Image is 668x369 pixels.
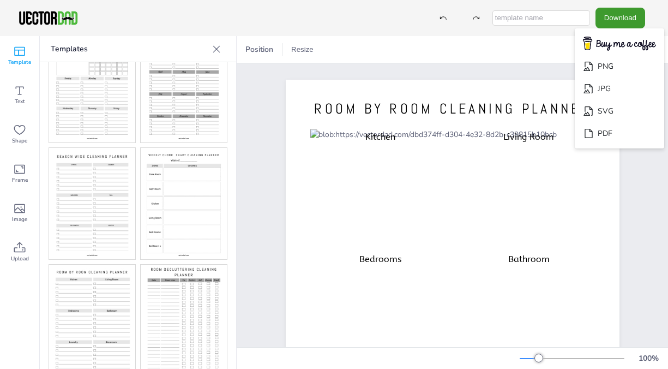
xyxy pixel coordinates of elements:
[12,176,28,184] span: Frame
[575,122,664,145] li: PDF
[575,78,664,100] li: JPG
[503,132,554,142] span: Living Room
[49,148,135,259] img: clean3.jpg
[576,33,663,55] img: buymecoffee.png
[141,31,227,142] img: clean2.jpg
[365,132,395,142] span: Kitchen
[575,100,664,122] li: SVG
[595,8,645,28] button: Download
[15,97,25,106] span: Text
[635,353,661,364] div: 100 %
[287,41,318,58] button: Resize
[314,100,591,118] span: ROOM BY ROOM CLEANING PLANNER
[492,10,590,26] input: template name
[11,254,29,263] span: Upload
[508,254,550,264] span: Bathroom
[12,215,27,224] span: Image
[359,254,401,264] span: Bedrooms
[141,148,227,259] img: clean4.jpg
[243,44,275,55] span: Position
[12,136,27,145] span: Shape
[575,28,664,149] ul: Download
[17,10,79,26] img: VectorDad-1.png
[49,31,135,142] img: clean1.jpg
[575,55,664,78] li: PNG
[51,36,208,62] p: Templates
[8,58,31,67] span: Template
